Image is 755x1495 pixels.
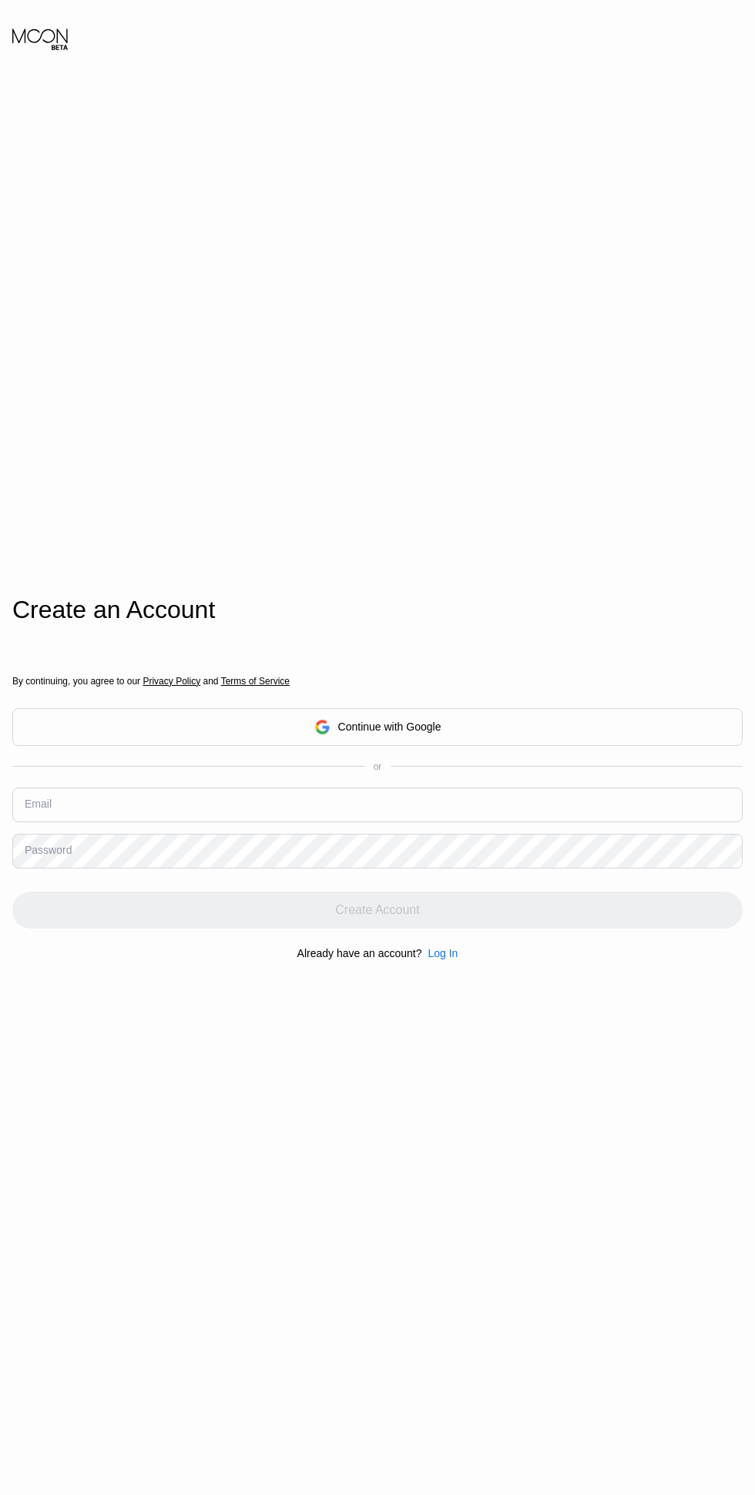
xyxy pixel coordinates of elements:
div: By continuing, you agree to our [12,676,743,687]
span: Terms of Service [221,676,290,687]
div: Continue with Google [12,708,743,746]
div: Continue with Google [338,721,441,733]
div: Email [25,798,52,810]
div: Log In [428,947,458,959]
span: Privacy Policy [143,676,200,687]
div: Create an Account [12,596,743,624]
div: Password [25,844,72,856]
div: or [374,761,382,772]
div: Already have an account? [297,947,422,959]
div: Log In [421,947,458,959]
span: and [200,676,221,687]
